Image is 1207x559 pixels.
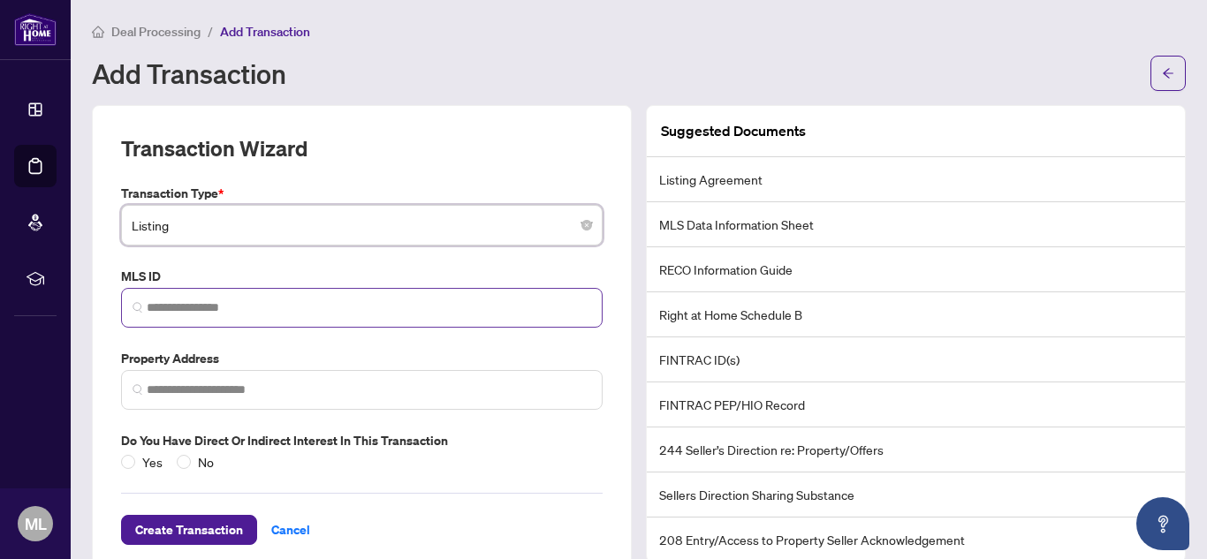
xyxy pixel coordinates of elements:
[121,431,603,450] label: Do you have direct or indirect interest in this transaction
[581,220,592,230] span: close-circle
[661,120,806,142] article: Suggested Documents
[647,382,1185,427] li: FINTRAC PEP/HIO Record
[25,511,47,536] span: ML
[271,516,310,544] span: Cancel
[257,515,324,545] button: Cancel
[121,267,603,286] label: MLS ID
[647,337,1185,382] li: FINTRAC ID(s)
[208,21,213,42] li: /
[92,59,286,87] h1: Add Transaction
[191,452,221,472] span: No
[92,26,104,38] span: home
[121,515,257,545] button: Create Transaction
[135,516,243,544] span: Create Transaction
[14,13,57,46] img: logo
[111,24,201,40] span: Deal Processing
[121,134,307,162] h2: Transaction Wizard
[647,202,1185,247] li: MLS Data Information Sheet
[133,384,143,395] img: search_icon
[1136,497,1189,550] button: Open asap
[647,472,1185,517] li: Sellers Direction Sharing Substance
[121,349,603,368] label: Property Address
[135,452,170,472] span: Yes
[220,24,310,40] span: Add Transaction
[1162,67,1174,79] span: arrow-left
[647,247,1185,292] li: RECO Information Guide
[647,427,1185,472] li: 244 Seller’s Direction re: Property/Offers
[132,208,592,242] span: Listing
[647,157,1185,202] li: Listing Agreement
[133,302,143,313] img: search_icon
[121,184,603,203] label: Transaction Type
[647,292,1185,337] li: Right at Home Schedule B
